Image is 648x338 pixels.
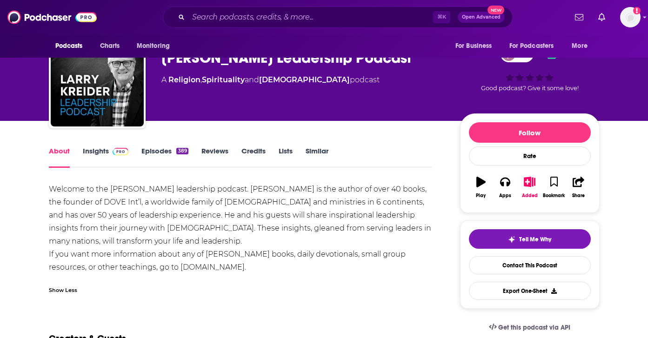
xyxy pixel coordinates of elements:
[176,148,188,154] div: 389
[202,75,245,84] a: Spirituality
[168,75,200,84] a: Religion
[49,183,433,274] div: Welcome to the [PERSON_NAME] leadership podcast. [PERSON_NAME] is the author of over 40 books, th...
[572,40,588,53] span: More
[137,40,170,53] span: Monitoring
[620,7,641,27] span: Logged in as antonettefrontgate
[100,40,120,53] span: Charts
[595,9,609,25] a: Show notifications dropdown
[245,75,259,84] span: and
[130,37,182,55] button: open menu
[141,146,188,168] a: Episodes389
[571,9,587,25] a: Show notifications dropdown
[469,256,591,274] a: Contact This Podcast
[572,193,585,199] div: Share
[188,10,433,25] input: Search podcasts, credits, & more...
[620,7,641,27] button: Show profile menu
[509,40,554,53] span: For Podcasters
[508,236,515,243] img: tell me why sparkle
[488,6,504,14] span: New
[460,40,600,98] div: 32Good podcast? Give it some love!
[201,146,228,168] a: Reviews
[566,171,590,204] button: Share
[161,74,380,86] div: A podcast
[55,40,83,53] span: Podcasts
[241,146,266,168] a: Credits
[306,146,328,168] a: Similar
[113,148,129,155] img: Podchaser Pro
[449,37,504,55] button: open menu
[259,75,350,84] a: [DEMOGRAPHIC_DATA]
[503,37,568,55] button: open menu
[633,7,641,14] svg: Add a profile image
[481,85,579,92] span: Good podcast? Give it some love!
[476,193,486,199] div: Play
[469,229,591,249] button: tell me why sparkleTell Me Why
[458,12,505,23] button: Open AdvancedNew
[543,193,565,199] div: Bookmark
[433,11,450,23] span: ⌘ K
[620,7,641,27] img: User Profile
[542,171,566,204] button: Bookmark
[49,146,70,168] a: About
[83,146,129,168] a: InsightsPodchaser Pro
[200,75,202,84] span: ,
[51,33,144,126] img: Larry Kreider Leadership Podcast
[163,7,513,28] div: Search podcasts, credits, & more...
[493,171,517,204] button: Apps
[7,8,97,26] img: Podchaser - Follow, Share and Rate Podcasts
[279,146,293,168] a: Lists
[499,193,511,199] div: Apps
[469,122,591,143] button: Follow
[565,37,599,55] button: open menu
[517,171,541,204] button: Added
[469,146,591,166] div: Rate
[469,282,591,300] button: Export One-Sheet
[498,324,570,331] span: Get this podcast via API
[455,40,492,53] span: For Business
[462,15,501,20] span: Open Advanced
[49,37,95,55] button: open menu
[94,37,126,55] a: Charts
[519,236,551,243] span: Tell Me Why
[469,171,493,204] button: Play
[522,193,538,199] div: Added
